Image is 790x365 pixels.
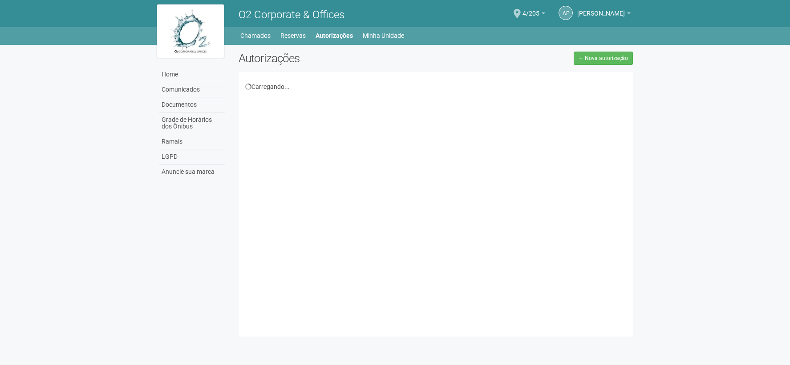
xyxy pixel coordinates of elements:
[159,164,225,179] a: Anuncie sua marca
[159,82,225,97] a: Comunicados
[159,149,225,164] a: LGPD
[363,29,404,42] a: Minha Unidade
[159,97,225,112] a: Documentos
[523,11,545,18] a: 4/205
[316,29,353,42] a: Autorizações
[574,52,633,65] a: Nova autorização
[585,55,628,61] span: Nova autorização
[577,11,631,18] a: [PERSON_NAME]
[240,29,271,42] a: Chamados
[559,6,573,20] a: AP
[157,4,224,58] img: logo.jpg
[239,8,344,21] span: O2 Corporate & Offices
[577,1,625,17] span: Amanda P Morais Landim
[159,134,225,149] a: Ramais
[523,1,539,17] span: 4/205
[159,112,225,134] a: Grade de Horários dos Ônibus
[159,67,225,82] a: Home
[239,52,429,65] h2: Autorizações
[280,29,306,42] a: Reservas
[245,83,627,91] div: Carregando...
